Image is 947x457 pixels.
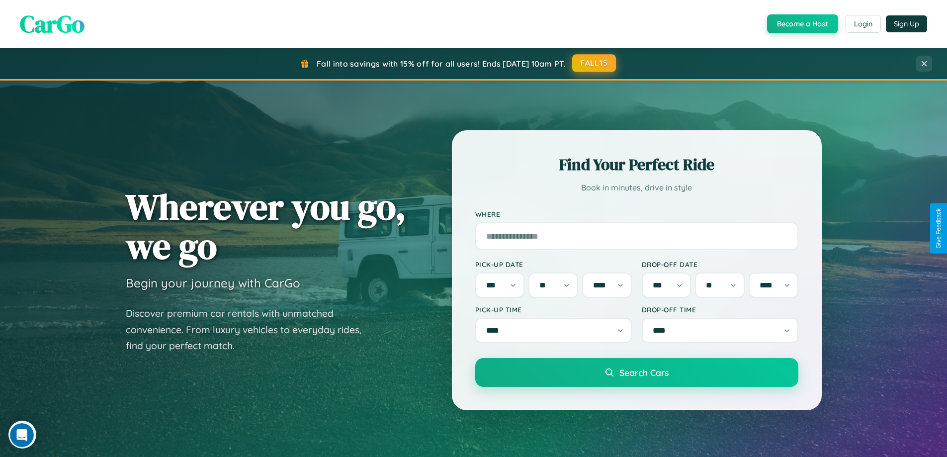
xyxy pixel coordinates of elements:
label: Pick-up Date [475,260,632,269]
h3: Begin your journey with CarGo [126,275,300,290]
span: Search Cars [619,367,669,378]
iframe: Intercom live chat [10,423,34,447]
label: Pick-up Time [475,305,632,314]
button: Search Cars [475,358,798,387]
h1: Wherever you go, we go [126,187,406,266]
iframe: Intercom live chat discovery launcher [8,421,36,449]
button: Login [846,15,881,33]
label: Drop-off Date [642,260,798,269]
button: FALL15 [572,54,616,72]
span: CarGo [20,7,85,40]
span: Fall into savings with 15% off for all users! Ends [DATE] 10am PT. [317,59,566,69]
p: Book in minutes, drive in style [475,181,798,195]
button: Sign Up [886,15,927,32]
label: Drop-off Time [642,305,798,314]
div: Give Feedback [935,208,942,249]
button: Become a Host [767,14,838,33]
label: Where [475,210,798,218]
h2: Find Your Perfect Ride [475,154,798,176]
p: Discover premium car rentals with unmatched convenience. From luxury vehicles to everyday rides, ... [126,305,374,354]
